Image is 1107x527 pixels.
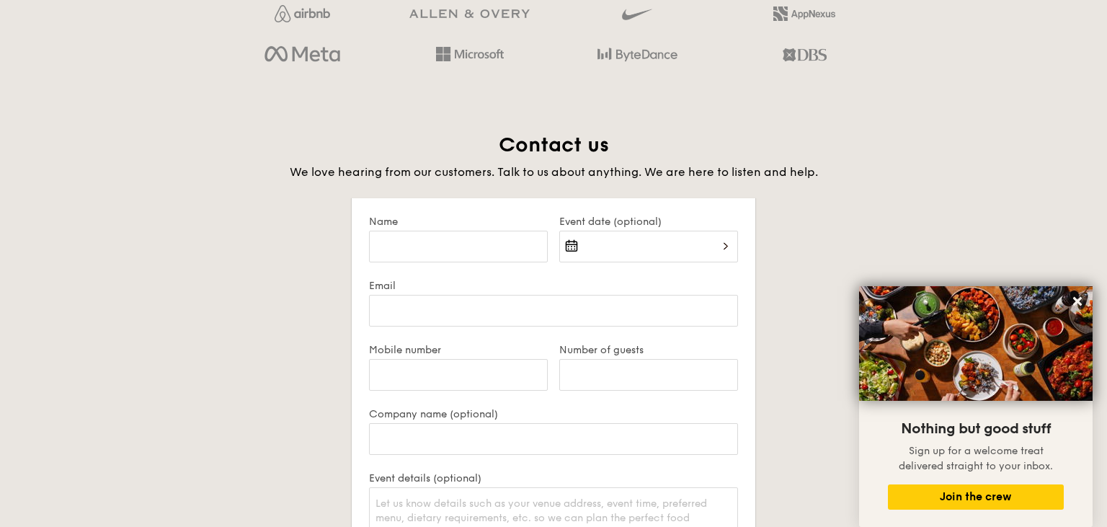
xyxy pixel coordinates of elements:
img: GRg3jHAAAAABJRU5ErkJggg== [409,9,530,19]
button: Join the crew [888,484,1064,510]
img: Hd4TfVa7bNwuIo1gAAAAASUVORK5CYII= [436,47,504,61]
label: Event details (optional) [369,472,738,484]
label: Event date (optional) [559,216,738,228]
label: Name [369,216,548,228]
img: bytedance.dc5c0c88.png [597,43,677,67]
img: Jf4Dw0UUCKFd4aYAAAAASUVORK5CYII= [275,5,330,22]
label: Company name (optional) [369,408,738,420]
button: Close [1066,290,1089,313]
img: dbs.a5bdd427.png [783,43,827,67]
label: Email [369,280,738,292]
label: Mobile number [369,344,548,356]
img: 2L6uqdT+6BmeAFDfWP11wfMG223fXktMZIL+i+lTG25h0NjUBKOYhdW2Kn6T+C0Q7bASH2i+1JIsIulPLIv5Ss6l0e291fRVW... [773,6,835,21]
span: Sign up for a welcome treat delivered straight to your inbox. [899,445,1053,472]
label: Number of guests [559,344,738,356]
span: Contact us [499,133,609,157]
span: Nothing but good stuff [901,420,1051,438]
img: meta.d311700b.png [264,43,340,67]
img: DSC07876-Edit02-Large.jpeg [859,286,1093,401]
span: We love hearing from our customers. Talk to us about anything. We are here to listen and help. [290,165,818,179]
img: gdlseuq06himwAAAABJRU5ErkJggg== [622,2,652,27]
